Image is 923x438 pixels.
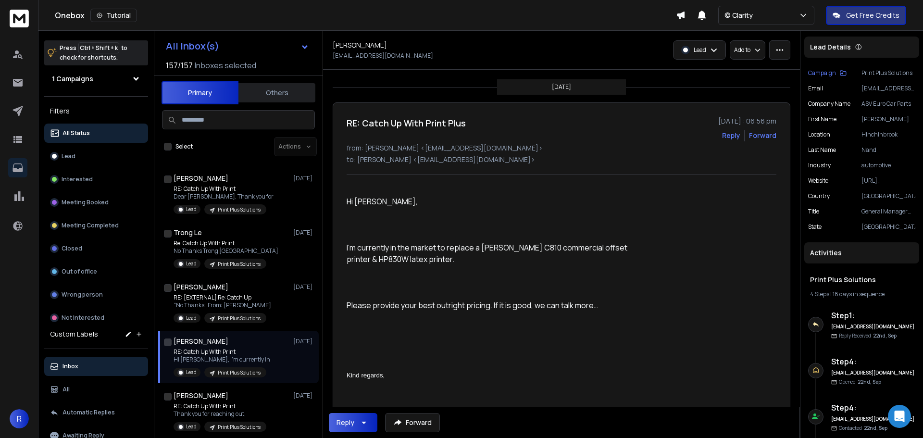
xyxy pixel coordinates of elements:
h1: RE: Catch Up With Print Plus [347,116,466,130]
h6: [EMAIL_ADDRESS][DOMAIN_NAME] [831,369,915,376]
p: Print Plus Solutions [861,69,915,77]
button: Reply [329,413,377,432]
p: Lead [186,260,197,267]
div: Forward [749,131,776,140]
p: Email [808,85,823,92]
p: Interested [62,175,93,183]
span: I’m currently in the market to replace a [PERSON_NAME] C810 commercial offset printer & HP830W la... [347,242,629,264]
button: Meeting Completed [44,216,148,235]
p: Print Plus Solutions [218,261,261,268]
p: RE: Catch Up With Print [174,185,274,193]
div: Onebox [55,9,676,22]
p: Lead [186,206,197,213]
p: Hi [PERSON_NAME], I'm currently in [174,356,270,363]
button: Automatic Replies [44,403,148,422]
button: All [44,380,148,399]
h6: Step 4 : [831,402,915,413]
div: Activities [804,242,919,263]
p: from: [PERSON_NAME] <[EMAIL_ADDRESS][DOMAIN_NAME]> [347,143,776,153]
p: location [808,131,830,138]
p: Press to check for shortcuts. [60,43,127,63]
p: [DATE] [293,283,315,291]
p: industry [808,162,831,169]
div: Open Intercom Messenger [888,405,911,428]
p: First Name [808,115,836,123]
p: Meeting Booked [62,199,109,206]
h1: [PERSON_NAME] [174,391,228,400]
p: Lead [186,314,197,322]
p: Out of office [62,268,97,275]
button: Get Free Credits [826,6,906,25]
p: Lead [186,423,197,430]
p: Wrong person [62,291,103,299]
h1: [PERSON_NAME] [174,174,228,183]
button: R [10,409,29,428]
button: Primary [162,81,238,104]
h3: Custom Labels [50,329,98,339]
p: Automatic Replies [62,409,115,416]
button: Meeting Booked [44,193,148,212]
p: [DATE] [293,175,315,182]
div: Reply [337,418,354,427]
button: Forward [385,413,440,432]
span: 22nd, Sep [864,425,887,431]
p: General Manager Operations [861,208,915,215]
p: Print Plus Solutions [218,315,261,322]
p: RE: [EXTERNAL] Re: Catch Up [174,294,271,301]
h1: Trong Le [174,228,202,238]
h1: 1 Campaigns [52,74,93,84]
p: “No Thanks” From: [PERSON_NAME] [174,301,271,309]
button: All Status [44,124,148,143]
p: Nand [861,146,915,154]
p: [DATE] [552,83,571,91]
p: Lead [186,369,197,376]
h6: [EMAIL_ADDRESS][DOMAIN_NAME] [831,415,915,423]
span: 22nd, Sep [873,332,897,339]
h6: Step 4 : [831,356,915,367]
p: All Status [62,129,90,137]
p: Print Plus Solutions [218,424,261,431]
p: Not Interested [62,314,104,322]
h6: [EMAIL_ADDRESS][DOMAIN_NAME] [831,323,915,330]
h1: [PERSON_NAME] [174,282,228,292]
p: [DATE] [293,338,315,345]
p: [EMAIL_ADDRESS][DOMAIN_NAME] [333,52,433,60]
button: Not Interested [44,308,148,327]
h1: [PERSON_NAME] [333,40,387,50]
button: All Inbox(s) [158,37,317,56]
p: website [808,177,828,185]
p: title [808,208,819,215]
p: State [808,223,822,231]
p: No Thanks Trong [GEOGRAPHIC_DATA] [174,247,278,255]
p: © Clarity [724,11,757,20]
button: Wrong person [44,285,148,304]
span: 157 / 157 [166,60,193,71]
p: ASV Euro Car Parts [861,100,915,108]
p: Contacted [839,425,887,432]
p: Closed [62,245,82,252]
p: Lead [694,46,706,54]
p: All [62,386,70,393]
button: Out of office [44,262,148,281]
span: Hi [PERSON_NAME], [347,196,418,207]
h3: Filters [44,104,148,118]
p: [URL][DOMAIN_NAME] [861,177,915,185]
h1: [PERSON_NAME] [174,337,228,346]
p: Company Name [808,100,850,108]
button: Others [238,82,315,103]
p: automotive [861,162,915,169]
span: 22nd, Sep [858,378,881,385]
button: Inbox [44,357,148,376]
h1: Print Plus Solutions [810,275,913,285]
p: Last Name [808,146,836,154]
p: [DATE] : 06:56 pm [718,116,776,126]
h6: Step 1 : [831,310,915,321]
p: Campaign [808,69,836,77]
p: Lead [62,152,75,160]
button: 1 Campaigns [44,69,148,88]
h3: Inboxes selected [195,60,256,71]
p: to: [PERSON_NAME] <[EMAIL_ADDRESS][DOMAIN_NAME]> [347,155,776,164]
